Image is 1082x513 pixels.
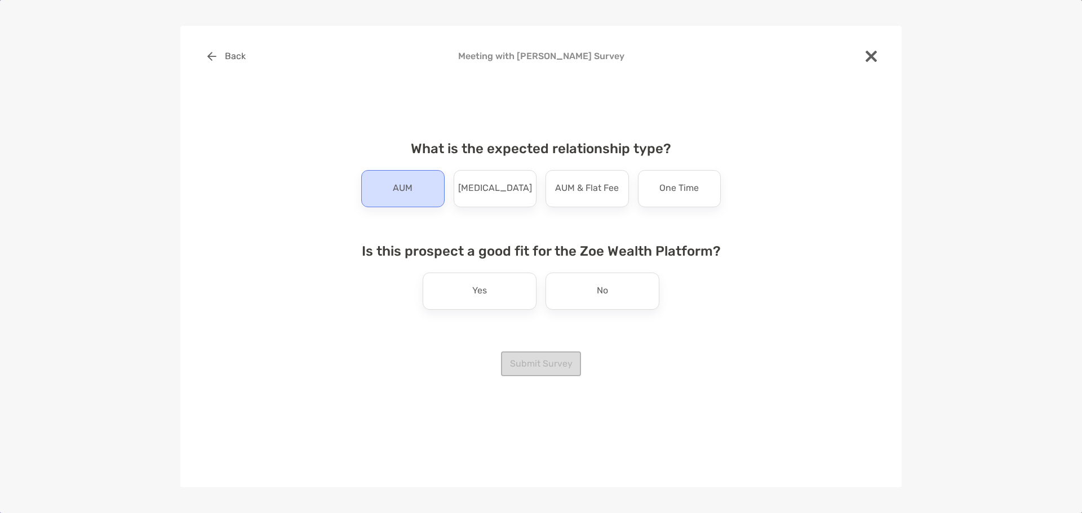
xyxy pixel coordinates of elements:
[198,51,884,61] h4: Meeting with [PERSON_NAME] Survey
[472,282,487,300] p: Yes
[207,52,216,61] img: button icon
[597,282,608,300] p: No
[352,141,730,157] h4: What is the expected relationship type?
[659,180,699,198] p: One Time
[352,243,730,259] h4: Is this prospect a good fit for the Zoe Wealth Platform?
[866,51,877,62] img: close modal
[393,180,413,198] p: AUM
[198,44,254,69] button: Back
[458,180,532,198] p: [MEDICAL_DATA]
[555,180,619,198] p: AUM & Flat Fee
